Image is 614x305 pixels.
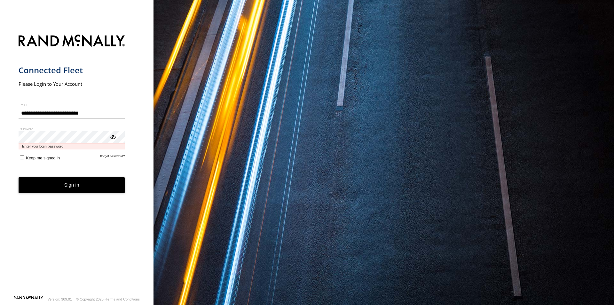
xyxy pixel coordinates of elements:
span: Keep me signed in [26,156,60,160]
a: Forgot password? [100,154,125,160]
div: Version: 309.01 [48,297,72,301]
a: Visit our Website [14,296,43,302]
div: © Copyright 2025 - [76,297,140,301]
form: main [19,31,135,295]
button: Sign in [19,177,125,193]
label: Email [19,102,125,107]
span: Enter you login password [19,143,125,149]
h1: Connected Fleet [19,65,125,76]
a: Terms and Conditions [106,297,140,301]
h2: Please Login to Your Account [19,81,125,87]
img: Rand McNally [19,33,125,50]
div: ViewPassword [109,133,116,140]
label: Password [19,126,125,131]
input: Keep me signed in [20,155,24,159]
